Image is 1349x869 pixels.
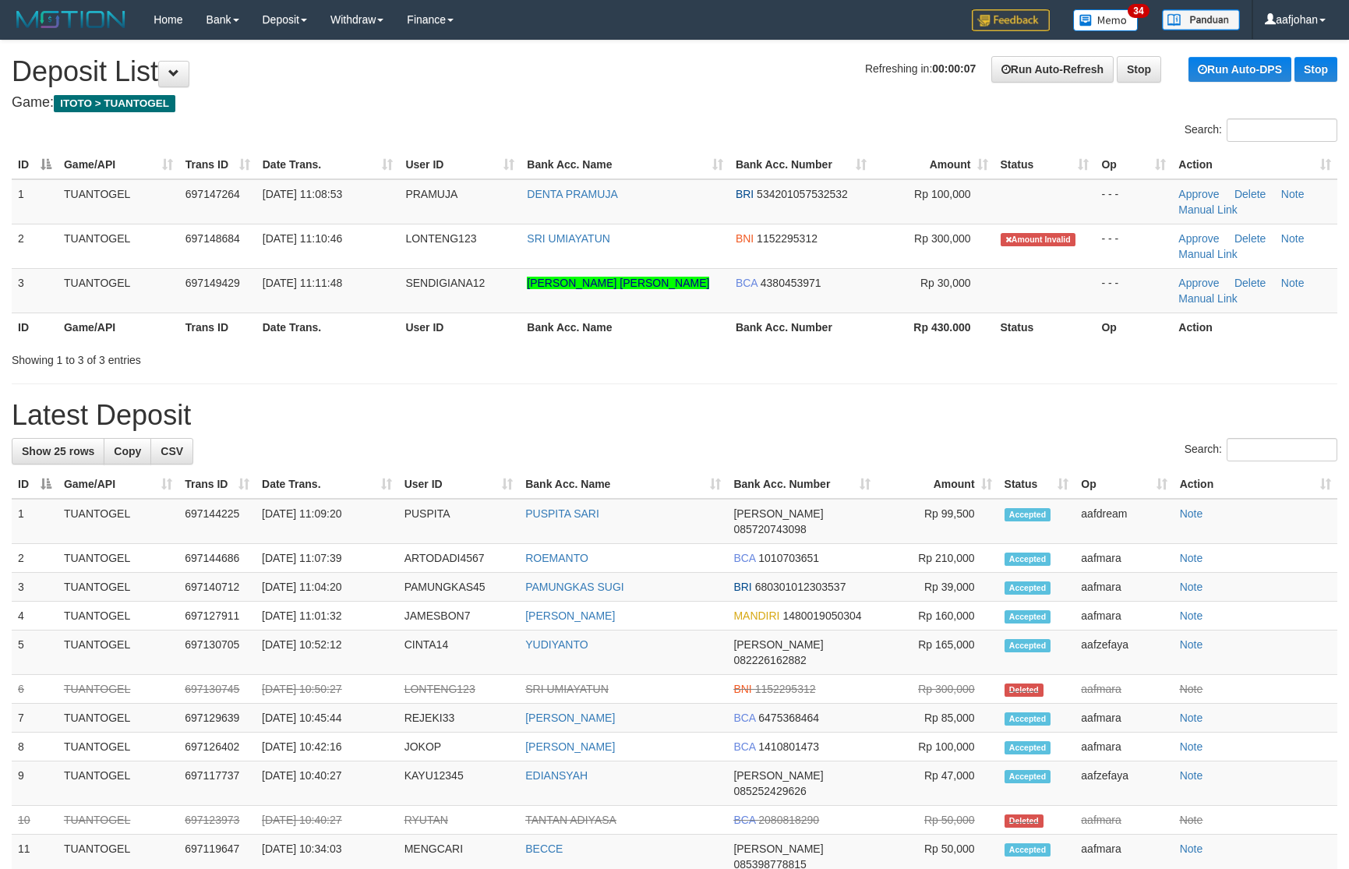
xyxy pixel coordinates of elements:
[1180,769,1203,782] a: Note
[920,277,971,289] span: Rp 30,000
[399,313,521,341] th: User ID
[398,631,520,675] td: CINTA14
[1095,224,1172,268] td: - - -
[733,507,823,520] span: [PERSON_NAME]
[1005,814,1044,828] span: Deleted
[877,470,998,499] th: Amount: activate to sort column ascending
[733,638,823,651] span: [PERSON_NAME]
[877,499,998,544] td: Rp 99,500
[757,188,848,200] span: Copy 534201057532532 to clipboard
[12,179,58,224] td: 1
[1005,684,1044,697] span: Deleted
[733,523,806,535] span: Copy 085720743098 to clipboard
[1005,508,1051,521] span: Accepted
[1180,740,1203,753] a: Note
[405,277,485,289] span: SENDIGIANA12
[1234,232,1266,245] a: Delete
[1178,248,1238,260] a: Manual Link
[733,683,751,695] span: BNI
[1174,470,1337,499] th: Action: activate to sort column ascending
[877,631,998,675] td: Rp 165,000
[733,769,823,782] span: [PERSON_NAME]
[12,631,58,675] td: 5
[185,232,240,245] span: 697148684
[54,95,175,112] span: ITOTO > TUANTOGEL
[1001,233,1075,246] span: Amount is not matched
[727,470,877,499] th: Bank Acc. Number: activate to sort column ascending
[1095,313,1172,341] th: Op
[398,544,520,573] td: ARTODADI4567
[998,470,1075,499] th: Status: activate to sort column ascending
[1178,277,1219,289] a: Approve
[527,232,610,245] a: SRI UMIAYATUN
[256,313,400,341] th: Date Trans.
[525,843,563,855] a: BECCE
[256,544,398,573] td: [DATE] 11:07:39
[256,675,398,704] td: [DATE] 10:50:27
[1005,610,1051,623] span: Accepted
[521,150,729,179] th: Bank Acc. Name: activate to sort column ascending
[12,470,58,499] th: ID: activate to sort column descending
[994,150,1096,179] th: Status: activate to sort column ascending
[256,806,398,835] td: [DATE] 10:40:27
[178,704,256,733] td: 697129639
[1095,150,1172,179] th: Op: activate to sort column ascending
[758,814,819,826] span: Copy 2080818290 to clipboard
[58,150,179,179] th: Game/API: activate to sort column ascending
[991,56,1114,83] a: Run Auto-Refresh
[178,573,256,602] td: 697140712
[525,712,615,724] a: [PERSON_NAME]
[877,675,998,704] td: Rp 300,000
[1075,470,1173,499] th: Op: activate to sort column ascending
[405,188,457,200] span: PRAMUJA
[525,507,599,520] a: PUSPITA SARI
[1117,56,1161,83] a: Stop
[1162,9,1240,30] img: panduan.png
[58,268,179,313] td: TUANTOGEL
[58,224,179,268] td: TUANTOGEL
[1180,638,1203,651] a: Note
[263,277,342,289] span: [DATE] 11:11:48
[12,150,58,179] th: ID: activate to sort column descending
[256,602,398,631] td: [DATE] 11:01:32
[256,761,398,806] td: [DATE] 10:40:27
[521,313,729,341] th: Bank Acc. Name
[12,704,58,733] td: 7
[877,704,998,733] td: Rp 85,000
[877,573,998,602] td: Rp 39,000
[1178,203,1238,216] a: Manual Link
[1227,118,1337,142] input: Search:
[525,552,588,564] a: ROEMANTO
[736,188,754,200] span: BRI
[1005,843,1051,857] span: Accepted
[178,499,256,544] td: 697144225
[12,56,1337,87] h1: Deposit List
[877,761,998,806] td: Rp 47,000
[527,277,709,289] a: [PERSON_NAME] [PERSON_NAME]
[178,631,256,675] td: 697130705
[1075,675,1173,704] td: aafmara
[1178,232,1219,245] a: Approve
[932,62,976,75] strong: 00:00:07
[256,631,398,675] td: [DATE] 10:52:12
[525,638,588,651] a: YUDIYANTO
[525,769,588,782] a: EDIANSYAH
[398,806,520,835] td: RYUTAN
[12,761,58,806] td: 9
[757,232,818,245] span: Copy 1152295312 to clipboard
[994,313,1096,341] th: Status
[736,277,757,289] span: BCA
[1005,639,1051,652] span: Accepted
[58,631,178,675] td: TUANTOGEL
[729,150,873,179] th: Bank Acc. Number: activate to sort column ascending
[1180,683,1203,695] a: Note
[185,277,240,289] span: 697149429
[1005,581,1051,595] span: Accepted
[877,544,998,573] td: Rp 210,000
[519,470,727,499] th: Bank Acc. Name: activate to sort column ascending
[398,704,520,733] td: REJEKI33
[877,602,998,631] td: Rp 160,000
[733,843,823,855] span: [PERSON_NAME]
[256,733,398,761] td: [DATE] 10:42:16
[733,740,755,753] span: BCA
